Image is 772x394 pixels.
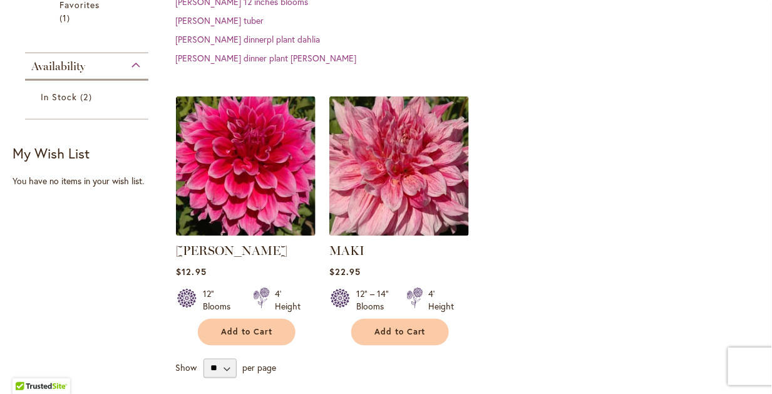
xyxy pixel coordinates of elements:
[80,90,95,103] span: 2
[41,90,136,103] a: In Stock 2
[13,144,90,162] strong: My Wish List
[176,266,206,277] span: $12.95
[242,361,276,373] span: per page
[176,243,287,258] a: [PERSON_NAME]
[356,288,391,313] div: 12" – 14" Blooms
[329,243,364,258] a: MAKI
[329,266,361,277] span: $22.95
[198,319,296,346] button: Add to Cart
[31,60,85,73] span: Availability
[374,327,426,338] span: Add to Cart
[221,327,272,338] span: Add to Cart
[9,350,44,385] iframe: Launch Accessibility Center
[176,96,316,236] img: EMORY PAUL
[275,288,301,313] div: 4' Height
[329,96,469,236] img: MAKI
[175,52,356,64] a: [PERSON_NAME] dinner plant [PERSON_NAME]
[203,288,238,313] div: 12" Blooms
[428,288,454,313] div: 4' Height
[175,361,197,373] span: Show
[351,319,449,346] button: Add to Cart
[59,11,73,24] span: 1
[13,175,168,187] div: You have no items in your wish list.
[176,227,316,239] a: EMORY PAUL
[41,91,77,103] span: In Stock
[329,227,469,239] a: MAKI
[175,33,320,45] a: [PERSON_NAME] dinnerpl plant dahlia
[175,14,264,26] a: [PERSON_NAME] tuber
